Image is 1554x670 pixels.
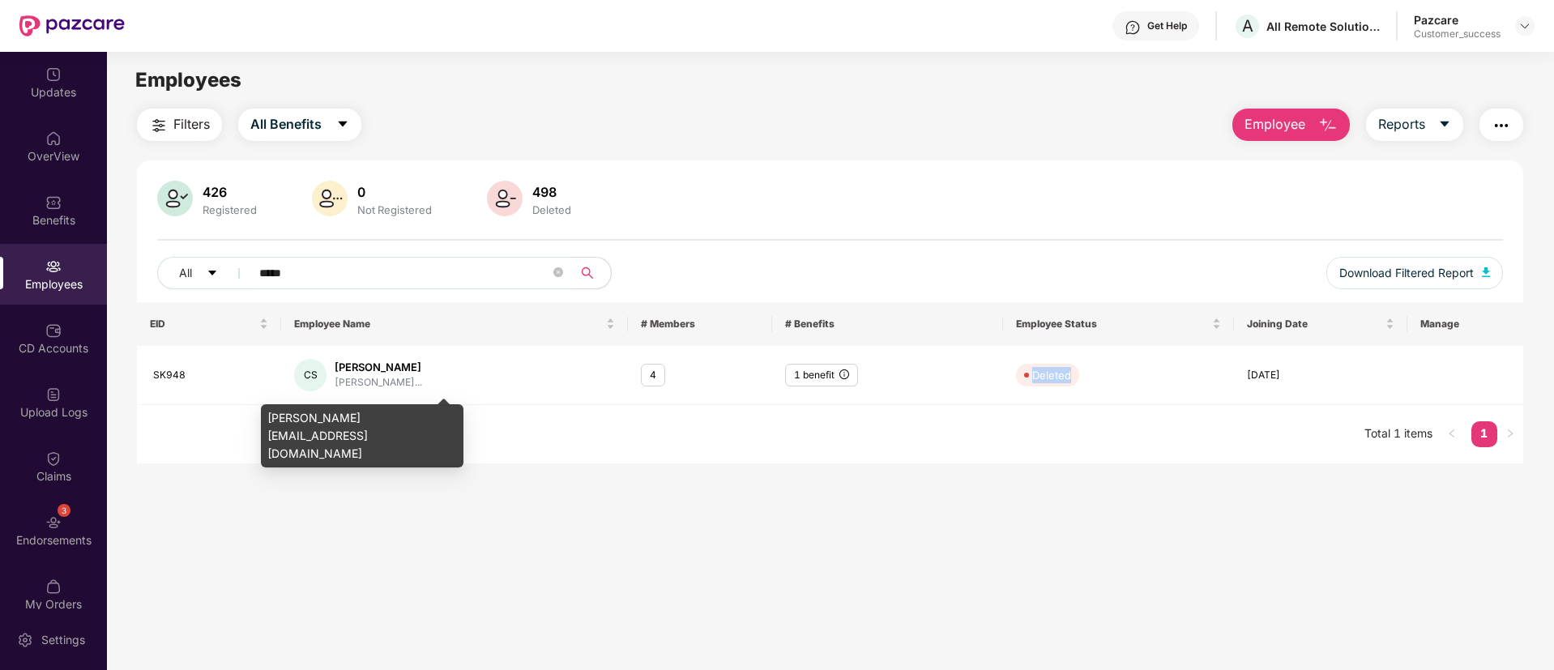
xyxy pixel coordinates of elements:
th: Employee Status [1003,302,1234,346]
div: SK948 [153,368,268,383]
div: 1 benefit [785,364,858,387]
img: svg+xml;base64,PHN2ZyBpZD0iQ0RfQWNjb3VudHMiIGRhdGEtbmFtZT0iQ0QgQWNjb3VudHMiIHhtbG5zPSJodHRwOi8vd3... [45,322,62,339]
div: Not Registered [354,203,435,216]
div: [PERSON_NAME] [335,360,422,375]
div: Deleted [1032,367,1071,383]
button: right [1497,421,1523,447]
span: Employees [135,68,241,92]
th: EID [137,302,281,346]
img: svg+xml;base64,PHN2ZyB4bWxucz0iaHR0cDovL3d3dy53My5vcmcvMjAwMC9zdmciIHhtbG5zOnhsaW5rPSJodHRwOi8vd3... [1318,116,1338,135]
img: svg+xml;base64,PHN2ZyBpZD0iRHJvcGRvd24tMzJ4MzIiIHhtbG5zPSJodHRwOi8vd3d3LnczLm9yZy8yMDAwL3N2ZyIgd2... [1518,19,1531,32]
span: close-circle [553,267,563,277]
a: 1 [1471,421,1497,446]
button: Employee [1232,109,1350,141]
li: Next Page [1497,421,1523,447]
span: EID [150,318,256,331]
img: svg+xml;base64,PHN2ZyB4bWxucz0iaHR0cDovL3d3dy53My5vcmcvMjAwMC9zdmciIHdpZHRoPSIyNCIgaGVpZ2h0PSIyNC... [149,116,169,135]
div: Get Help [1147,19,1187,32]
span: caret-down [1438,117,1451,132]
div: 0 [354,184,435,200]
button: All Benefitscaret-down [238,109,361,141]
img: svg+xml;base64,PHN2ZyBpZD0iVXBkYXRlZCIgeG1sbnM9Imh0dHA6Ly93d3cudzMub3JnLzIwMDAvc3ZnIiB3aWR0aD0iMj... [45,66,62,83]
span: Reports [1378,114,1425,134]
div: Pazcare [1414,12,1501,28]
span: Employee Name [294,318,603,331]
img: svg+xml;base64,PHN2ZyB4bWxucz0iaHR0cDovL3d3dy53My5vcmcvMjAwMC9zdmciIHhtbG5zOnhsaW5rPSJodHRwOi8vd3... [157,181,193,216]
span: Employee Status [1016,318,1209,331]
img: svg+xml;base64,PHN2ZyBpZD0iQ2xhaW0iIHhtbG5zPSJodHRwOi8vd3d3LnczLm9yZy8yMDAwL3N2ZyIgd2lkdGg9IjIwIi... [45,450,62,467]
div: Deleted [529,203,574,216]
button: search [571,257,612,289]
div: 426 [199,184,260,200]
th: # Members [628,302,772,346]
span: right [1505,429,1515,438]
div: 3 [58,504,70,517]
img: svg+xml;base64,PHN2ZyBpZD0iTXlfT3JkZXJzIiBkYXRhLW5hbWU9Ik15IE9yZGVycyIgeG1sbnM9Imh0dHA6Ly93d3cudz... [45,578,62,595]
div: All Remote Solutions Private Limited [1266,19,1380,34]
img: svg+xml;base64,PHN2ZyBpZD0iVXBsb2FkX0xvZ3MiIGRhdGEtbmFtZT0iVXBsb2FkIExvZ3MiIHhtbG5zPSJodHRwOi8vd3... [45,386,62,403]
div: Customer_success [1414,28,1501,41]
img: svg+xml;base64,PHN2ZyB4bWxucz0iaHR0cDovL3d3dy53My5vcmcvMjAwMC9zdmciIHhtbG5zOnhsaW5rPSJodHRwOi8vd3... [487,181,523,216]
span: caret-down [207,267,218,280]
span: All Benefits [250,114,322,134]
th: Employee Name [281,302,628,346]
div: 4 [641,364,665,387]
th: # Benefits [772,302,1003,346]
div: Settings [36,632,90,648]
span: search [571,267,603,280]
button: left [1439,421,1465,447]
img: svg+xml;base64,PHN2ZyBpZD0iU2V0dGluZy0yMHgyMCIgeG1sbnM9Imh0dHA6Ly93d3cudzMub3JnLzIwMDAvc3ZnIiB3aW... [17,632,33,648]
img: svg+xml;base64,PHN2ZyB4bWxucz0iaHR0cDovL3d3dy53My5vcmcvMjAwMC9zdmciIHhtbG5zOnhsaW5rPSJodHRwOi8vd3... [1482,267,1490,277]
button: Reportscaret-down [1366,109,1463,141]
span: Download Filtered Report [1339,264,1474,282]
img: svg+xml;base64,PHN2ZyBpZD0iQmVuZWZpdHMiIHhtbG5zPSJodHRwOi8vd3d3LnczLm9yZy8yMDAwL3N2ZyIgd2lkdGg9Ij... [45,194,62,211]
th: Manage [1407,302,1523,346]
th: Joining Date [1234,302,1407,346]
span: Filters [173,114,210,134]
span: All [179,264,192,282]
li: Previous Page [1439,421,1465,447]
span: info-circle [839,369,849,379]
img: svg+xml;base64,PHN2ZyBpZD0iSG9tZSIgeG1sbnM9Imh0dHA6Ly93d3cudzMub3JnLzIwMDAvc3ZnIiB3aWR0aD0iMjAiIG... [45,130,62,147]
span: Employee [1244,114,1305,134]
span: Joining Date [1247,318,1382,331]
div: [PERSON_NAME][EMAIL_ADDRESS][DOMAIN_NAME] [261,404,463,467]
img: svg+xml;base64,PHN2ZyBpZD0iRW5kb3JzZW1lbnRzIiB4bWxucz0iaHR0cDovL3d3dy53My5vcmcvMjAwMC9zdmciIHdpZH... [45,514,62,531]
img: svg+xml;base64,PHN2ZyBpZD0iRW1wbG95ZWVzIiB4bWxucz0iaHR0cDovL3d3dy53My5vcmcvMjAwMC9zdmciIHdpZHRoPS... [45,258,62,275]
span: close-circle [553,266,563,281]
img: svg+xml;base64,PHN2ZyB4bWxucz0iaHR0cDovL3d3dy53My5vcmcvMjAwMC9zdmciIHdpZHRoPSIyNCIgaGVpZ2h0PSIyNC... [1492,116,1511,135]
span: A [1242,16,1253,36]
li: Total 1 items [1364,421,1432,447]
div: Registered [199,203,260,216]
img: svg+xml;base64,PHN2ZyBpZD0iSGVscC0zMngzMiIgeG1sbnM9Imh0dHA6Ly93d3cudzMub3JnLzIwMDAvc3ZnIiB3aWR0aD... [1125,19,1141,36]
li: 1 [1471,421,1497,447]
div: CS [294,359,327,391]
div: [DATE] [1247,368,1394,383]
span: caret-down [336,117,349,132]
img: svg+xml;base64,PHN2ZyB4bWxucz0iaHR0cDovL3d3dy53My5vcmcvMjAwMC9zdmciIHhtbG5zOnhsaW5rPSJodHRwOi8vd3... [312,181,348,216]
button: Allcaret-down [157,257,256,289]
button: Download Filtered Report [1326,257,1503,289]
div: 498 [529,184,574,200]
span: left [1447,429,1457,438]
div: [PERSON_NAME]... [335,375,422,390]
img: New Pazcare Logo [19,15,125,36]
button: Filters [137,109,222,141]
